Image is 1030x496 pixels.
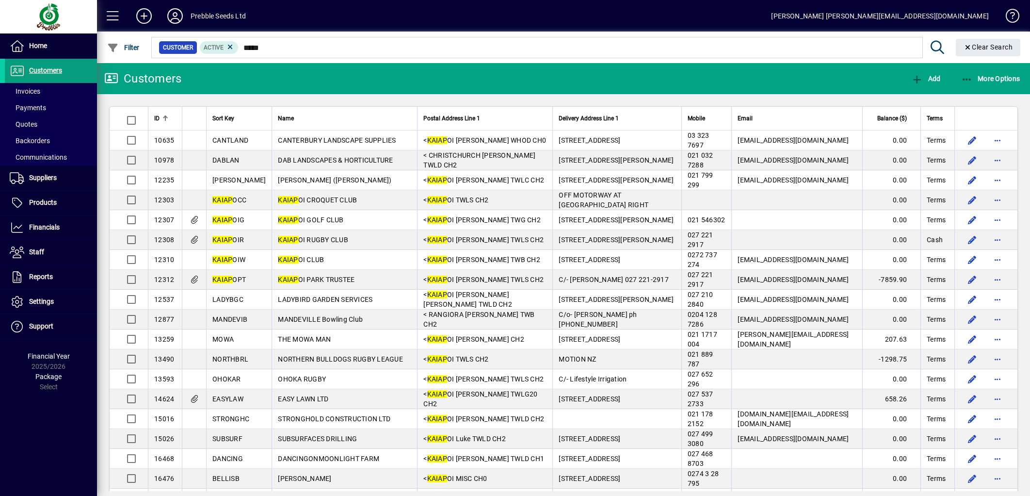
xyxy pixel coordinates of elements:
[559,136,620,144] span: [STREET_ADDRESS]
[423,291,512,308] span: < OI [PERSON_NAME] [PERSON_NAME] TWLD CH2
[965,451,980,466] button: Edit
[862,449,920,469] td: 0.00
[559,191,648,209] span: OFF MOTORWAY AT [GEOGRAPHIC_DATA] RIGHT
[559,296,674,303] span: [STREET_ADDRESS][PERSON_NAME]
[204,44,224,51] span: Active
[559,455,620,463] span: [STREET_ADDRESS]
[212,375,241,383] span: OHOKAR
[862,429,920,449] td: 0.00
[10,104,46,112] span: Payments
[29,223,60,231] span: Financials
[212,176,266,184] span: [PERSON_NAME]
[278,276,298,283] em: KAIAP
[427,355,447,363] em: KAIAP
[559,176,674,184] span: [STREET_ADDRESS][PERSON_NAME]
[29,298,54,305] span: Settings
[688,311,717,328] span: 0204 128 7286
[212,415,249,423] span: STRONGHC
[965,331,980,347] button: Edit
[965,192,980,208] button: Edit
[965,351,980,367] button: Edit
[29,174,57,182] span: Suppliers
[427,176,447,184] em: KAIAP
[427,375,447,383] em: KAIAP
[965,232,980,248] button: Edit
[154,395,174,403] span: 14624
[862,190,920,210] td: 0.00
[423,455,544,463] span: < OI [PERSON_NAME] TWLD CH1
[278,236,348,244] span: OI RUGBY CLUB
[212,216,244,224] span: OIG
[278,196,298,204] em: KAIAP
[927,454,946,463] span: Terms
[961,75,1020,83] span: More Options
[990,371,1005,387] button: More options
[738,256,849,264] span: [EMAIL_ADDRESS][DOMAIN_NAME]
[559,311,637,328] span: C/o- [PERSON_NAME] ph [PHONE_NUMBER]
[862,250,920,270] td: 0.00
[35,373,62,380] span: Package
[10,153,67,161] span: Communications
[990,212,1005,228] button: More options
[959,70,1023,87] button: More Options
[965,391,980,407] button: Edit
[877,113,907,124] span: Balance ($)
[738,176,849,184] span: [EMAIL_ADDRESS][DOMAIN_NAME]
[927,155,946,165] span: Terms
[427,415,447,423] em: KAIAP
[278,176,391,184] span: [PERSON_NAME] ([PERSON_NAME])
[965,172,980,188] button: Edit
[29,66,62,74] span: Customers
[427,435,447,443] em: KAIAP
[965,152,980,168] button: Edit
[990,252,1005,267] button: More options
[738,136,849,144] span: [EMAIL_ADDRESS][DOMAIN_NAME]
[990,172,1005,188] button: More options
[559,113,619,124] span: Delivery Address Line 1
[212,296,243,303] span: LADYBGC
[212,315,247,323] span: MANDEVIB
[5,314,97,339] a: Support
[423,435,506,443] span: < OI Luke TWLD CH2
[927,175,946,185] span: Terms
[965,132,980,148] button: Edit
[965,212,980,228] button: Edit
[5,240,97,265] a: Staff
[278,196,357,204] span: OI CROQUET CLUB
[862,310,920,330] td: 0.00
[738,410,849,428] span: [DOMAIN_NAME][EMAIL_ADDRESS][DOMAIN_NAME]
[212,256,232,264] em: KAIAP
[154,113,160,124] span: ID
[738,296,849,303] span: [EMAIL_ADDRESS][DOMAIN_NAME]
[212,236,232,244] em: KAIAP
[423,475,487,482] span: < OI MISC CH0
[862,270,920,290] td: -7859.90
[10,87,40,95] span: Invoices
[965,471,980,486] button: Edit
[965,272,980,287] button: Edit
[427,455,447,463] em: KAIAP
[427,276,447,283] em: KAIAP
[278,216,298,224] em: KAIAP
[200,41,239,54] mat-chip: Activation Status: Active
[154,455,174,463] span: 16468
[154,256,174,264] span: 12310
[927,474,946,483] span: Terms
[29,322,53,330] span: Support
[990,431,1005,446] button: More options
[964,43,1013,51] span: Clear Search
[278,236,298,244] em: KAIAP
[559,475,620,482] span: [STREET_ADDRESS]
[688,291,713,308] span: 027 210 2840
[212,335,234,343] span: MOWA
[927,255,946,265] span: Terms
[423,216,541,224] span: < OI [PERSON_NAME] TWG CH2
[559,355,596,363] span: MOTION NZ
[771,8,989,24] div: [PERSON_NAME] [PERSON_NAME][EMAIL_ADDRESS][DOMAIN_NAME]
[862,349,920,369] td: -1298.75
[278,256,298,264] em: KAIAP
[559,276,669,283] span: C/- [PERSON_NAME] 027 221-2917
[427,236,447,244] em: KAIAP
[427,291,447,298] em: KAIAP
[154,435,174,443] span: 15026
